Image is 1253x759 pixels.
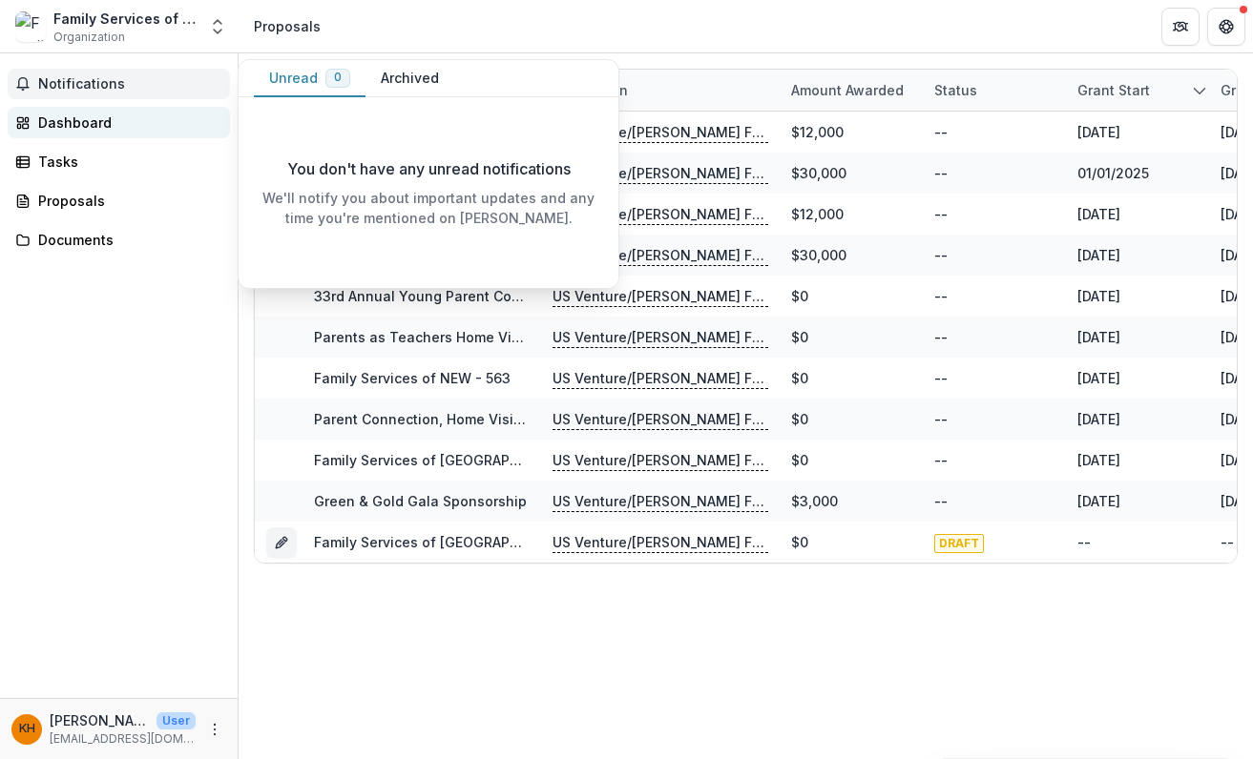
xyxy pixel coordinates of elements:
[8,224,230,256] a: Documents
[1077,163,1149,183] div: 01/01/2025
[791,327,808,347] div: $0
[38,113,215,133] div: Dashboard
[203,718,226,741] button: More
[38,230,215,250] div: Documents
[1066,70,1209,111] div: Grant start
[553,122,768,143] p: US Venture/[PERSON_NAME] Family Foundation
[934,450,948,470] div: --
[553,245,768,266] p: US Venture/[PERSON_NAME] Family Foundation
[934,245,948,265] div: --
[8,146,230,177] a: Tasks
[1077,368,1120,388] div: [DATE]
[334,71,342,84] span: 0
[934,122,948,142] div: --
[1077,286,1120,306] div: [DATE]
[541,70,780,111] div: Foundation
[553,163,768,184] p: US Venture/[PERSON_NAME] Family Foundation
[50,710,149,730] p: [PERSON_NAME]
[1077,532,1091,552] div: --
[780,70,923,111] div: Amount awarded
[791,450,808,470] div: $0
[791,532,808,552] div: $0
[53,29,125,46] span: Organization
[314,534,829,550] a: Family Services of [GEOGRAPHIC_DATA][US_STATE] - 2025 - Grant Application
[15,11,46,42] img: Family Services of Northeast Wisconsin
[365,60,454,97] button: Archived
[1077,122,1120,142] div: [DATE]
[314,411,553,427] a: Parent Connection, Home Visitation
[791,409,808,429] div: $0
[791,163,846,183] div: $30,000
[553,204,768,225] p: US Venture/[PERSON_NAME] Family Foundation
[934,286,948,306] div: --
[314,370,511,386] a: Family Services of NEW - 563
[934,409,948,429] div: --
[254,16,321,36] div: Proposals
[791,245,846,265] div: $30,000
[934,327,948,347] div: --
[287,157,571,180] p: You don't have any unread notifications
[314,493,527,509] a: Green & Gold Gala Sponsorship
[1161,8,1200,46] button: Partners
[791,204,844,224] div: $12,000
[1077,204,1120,224] div: [DATE]
[266,527,297,558] button: Grant 0cb9000a-d968-449d-a065-75bc56bc7569
[553,450,768,471] p: US Venture/[PERSON_NAME] Family Foundation
[53,9,197,29] div: Family Services of [GEOGRAPHIC_DATA][US_STATE]
[923,70,1066,111] div: Status
[934,204,948,224] div: --
[1066,80,1161,100] div: Grant start
[553,368,768,389] p: US Venture/[PERSON_NAME] Family Foundation
[314,288,573,304] a: 33rd Annual Young Parent Conference
[553,286,768,307] p: US Venture/[PERSON_NAME] Family Foundation
[1077,491,1120,511] div: [DATE]
[1077,409,1120,429] div: [DATE]
[1077,245,1120,265] div: [DATE]
[934,368,948,388] div: --
[1077,327,1120,347] div: [DATE]
[19,723,35,735] div: Kelly Hinz
[934,534,984,553] span: DRAFT
[553,532,768,553] p: US Venture/[PERSON_NAME] Family Foundation
[8,69,230,99] button: Notifications
[923,80,989,100] div: Status
[1192,83,1207,98] svg: sorted descending
[553,491,768,512] p: US Venture/[PERSON_NAME] Family Foundation
[204,8,231,46] button: Open entity switcher
[791,491,838,511] div: $3,000
[38,152,215,172] div: Tasks
[38,76,222,92] span: Notifications
[1221,532,1234,552] div: --
[314,329,562,345] a: Parents as Teachers Home Visitation
[791,286,808,306] div: $0
[314,452,691,468] a: Family Services of [GEOGRAPHIC_DATA][US_STATE] - 238
[1207,8,1245,46] button: Get Help
[934,491,948,511] div: --
[8,107,230,138] a: Dashboard
[1077,450,1120,470] div: [DATE]
[157,712,196,729] p: User
[246,12,328,40] nav: breadcrumb
[934,163,948,183] div: --
[780,80,915,100] div: Amount awarded
[553,327,768,348] p: US Venture/[PERSON_NAME] Family Foundation
[254,188,603,228] p: We'll notify you about important updates and any time you're mentioned on [PERSON_NAME].
[254,60,365,97] button: Unread
[791,122,844,142] div: $12,000
[38,191,215,211] div: Proposals
[50,730,196,748] p: [EMAIL_ADDRESS][DOMAIN_NAME]
[791,368,808,388] div: $0
[553,409,768,430] p: US Venture/[PERSON_NAME] Family Foundation
[8,185,230,216] a: Proposals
